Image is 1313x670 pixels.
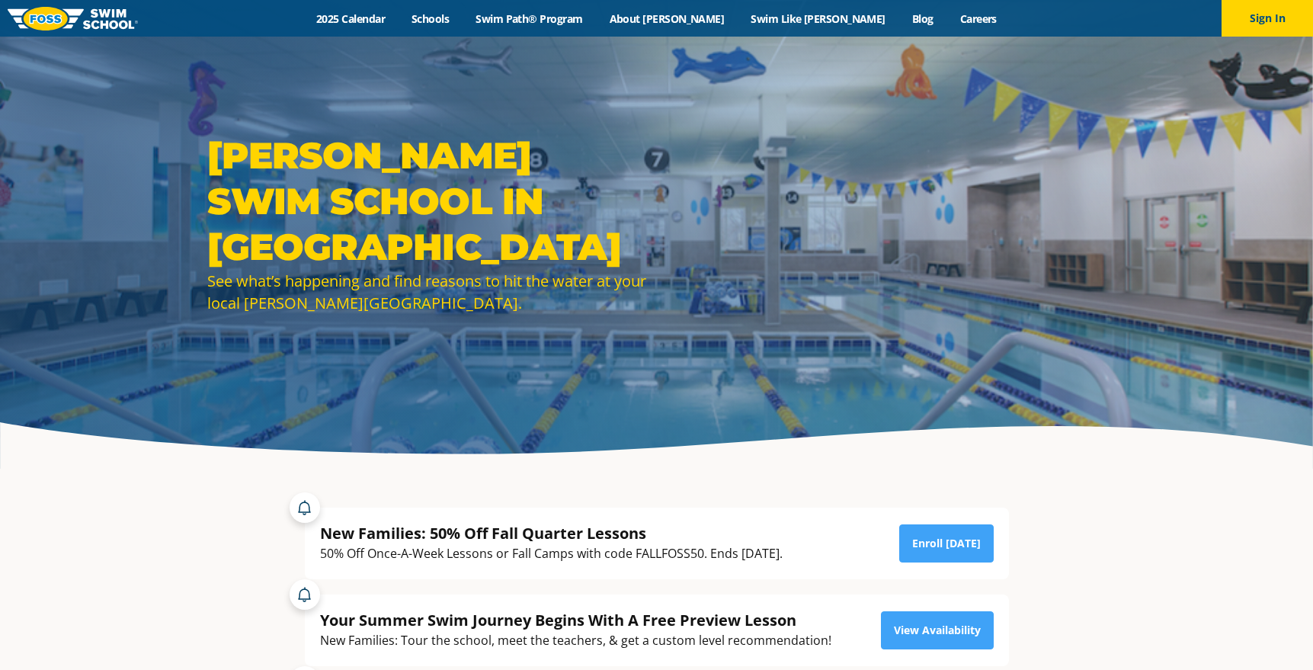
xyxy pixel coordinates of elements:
[320,543,783,564] div: 50% Off Once-A-Week Lessons or Fall Camps with code FALLFOSS50. Ends [DATE].
[463,11,596,26] a: Swim Path® Program
[946,11,1010,26] a: Careers
[899,524,994,563] a: Enroll [DATE]
[207,133,649,270] h1: [PERSON_NAME] Swim School in [GEOGRAPHIC_DATA]
[881,611,994,649] a: View Availability
[320,610,831,630] div: Your Summer Swim Journey Begins With A Free Preview Lesson
[303,11,399,26] a: 2025 Calendar
[738,11,899,26] a: Swim Like [PERSON_NAME]
[8,7,138,30] img: FOSS Swim School Logo
[320,630,831,651] div: New Families: Tour the school, meet the teachers, & get a custom level recommendation!
[207,270,649,314] div: See what’s happening and find reasons to hit the water at your local [PERSON_NAME][GEOGRAPHIC_DATA].
[596,11,738,26] a: About [PERSON_NAME]
[320,523,783,543] div: New Families: 50% Off Fall Quarter Lessons
[898,11,946,26] a: Blog
[399,11,463,26] a: Schools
